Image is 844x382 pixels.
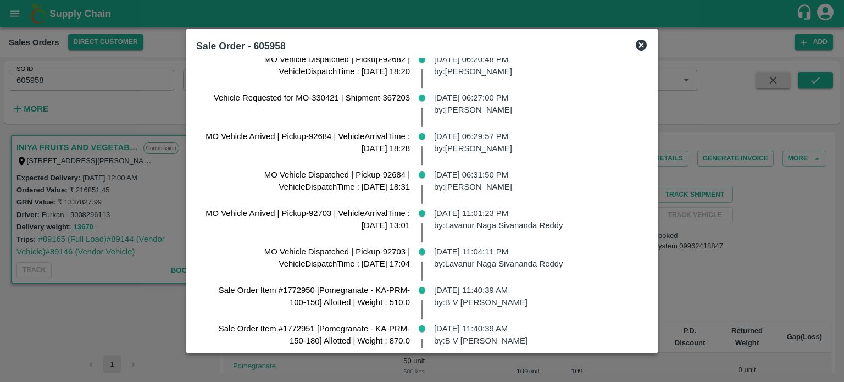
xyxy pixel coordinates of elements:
[434,130,639,155] p: [DATE] 06:29:57 PM by: [PERSON_NAME]
[205,92,410,104] p: Vehicle Requested for MO-330421 | Shipment-367203
[205,169,410,193] p: MO Vehicle Dispatched | Pickup-92684 | VehicleDispatchTime : [DATE] 18:31
[434,92,639,117] p: [DATE] 06:27:00 PM by: [PERSON_NAME]
[205,284,410,309] p: Sale Order Item #1772950 [Pomegranate - KA-PRM-100-150] Allotted | Weight : 510.0
[205,130,410,155] p: MO Vehicle Arrived | Pickup-92684 | VehicleArrivalTime : [DATE] 18:28
[434,284,639,309] p: [DATE] 11:40:39 AM by: B V [PERSON_NAME]
[434,207,639,232] p: [DATE] 11:01:23 PM by: Lavanur Naga Sivananda Reddy
[205,246,410,270] p: MO Vehicle Dispatched | Pickup-92703 | VehicleDispatchTime : [DATE] 17:04
[205,207,410,232] p: MO Vehicle Arrived | Pickup-92703 | VehicleArrivalTime : [DATE] 13:01
[205,53,410,78] p: MO Vehicle Dispatched | Pickup-92682 | VehicleDispatchTime : [DATE] 18:20
[205,323,410,347] p: Sale Order Item #1772951 [Pomegranate - KA-PRM-150-180] Allotted | Weight : 870.0
[434,246,639,270] p: [DATE] 11:04:11 PM by: Lavanur Naga Sivananda Reddy
[434,169,639,193] p: [DATE] 06:31:50 PM by: [PERSON_NAME]
[196,41,285,52] b: Sale Order - 605958
[434,53,639,78] p: [DATE] 06:20:48 PM by: [PERSON_NAME]
[434,323,639,347] p: [DATE] 11:40:39 AM by: B V [PERSON_NAME]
